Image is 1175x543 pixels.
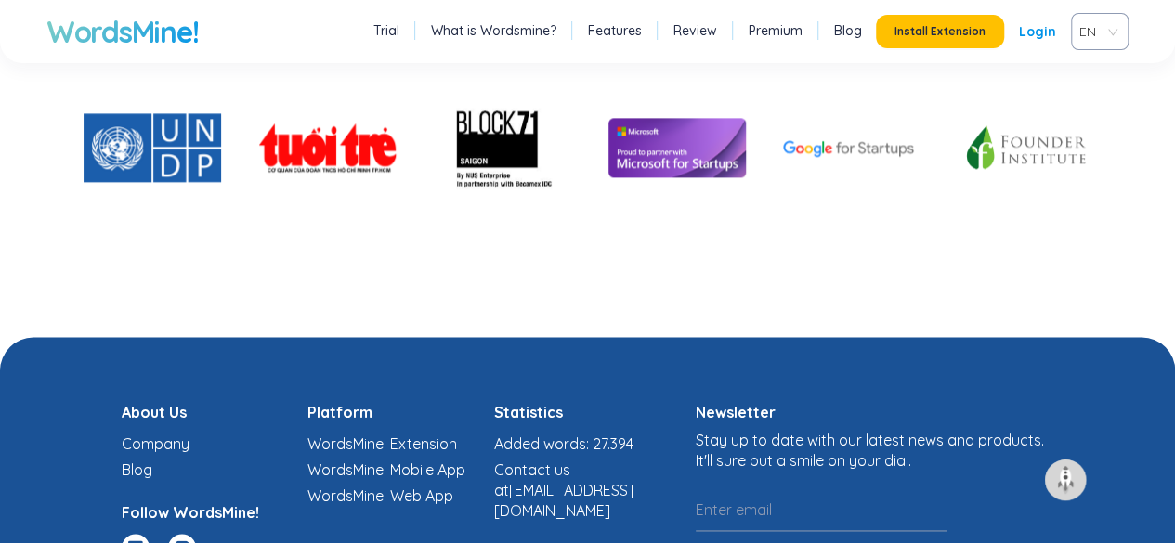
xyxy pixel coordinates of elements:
[696,402,1054,422] h4: Newsletter
[122,502,308,523] h4: Follow WordsMine!
[876,15,1004,48] button: Install Extension
[673,21,717,40] a: Review
[307,402,494,422] h4: Platform
[431,21,556,40] a: What is Wordsmine?
[494,434,633,453] a: Added words: 27.394
[588,21,642,40] a: Features
[122,434,189,453] a: Company
[696,430,1054,471] div: Stay up to date with our latest news and products. It'll sure put a smile on your dial.
[373,21,399,40] a: Trial
[696,489,947,531] input: Enter email
[122,402,308,422] h4: About Us
[258,123,396,173] img: TuoiTre
[834,21,862,40] a: Blog
[494,402,681,422] h4: Statistics
[1079,18,1113,45] span: VIE
[122,460,152,479] a: Blog
[1019,15,1056,48] a: Login
[1051,465,1080,495] img: to top
[307,434,457,453] a: WordsMine! Extension
[783,140,920,157] img: Google
[434,79,571,216] img: Block71
[494,460,633,520] a: Contact us at[EMAIL_ADDRESS][DOMAIN_NAME]
[749,21,803,40] a: Premium
[46,13,198,50] a: WordsMine!
[608,118,746,176] img: Microsoft
[84,113,221,181] img: UNDP
[959,120,1096,176] img: Founder Institute
[307,460,465,479] a: WordsMine! Mobile App
[307,486,453,505] a: WordsMine! Web App
[894,24,986,39] span: Install Extension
